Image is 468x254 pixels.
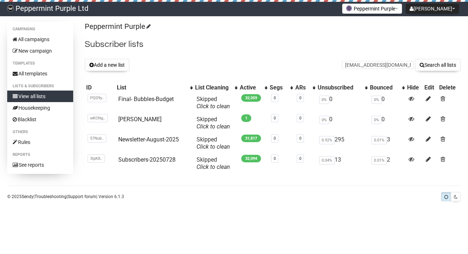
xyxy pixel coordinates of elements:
[270,84,287,91] div: Segs
[268,83,294,93] th: Segs: No sort applied, activate to apply an ascending sort
[7,128,73,136] li: Others
[316,153,368,174] td: 13
[241,94,261,102] span: 32,059
[295,84,309,91] div: ARs
[7,34,73,45] a: All campaigns
[238,83,269,93] th: Active: No sort applied, activate to apply an ascending sort
[439,84,459,91] div: Delete
[299,156,301,161] a: 0
[368,153,405,174] td: 2
[197,96,230,110] span: Skipped
[85,59,129,71] button: Add a new list
[7,25,73,34] li: Campaigns
[197,123,230,130] a: Click to clean
[7,150,73,159] li: Reports
[115,83,194,93] th: List: No sort applied, activate to apply an ascending sort
[294,83,316,93] th: ARs: No sort applied, activate to apply an ascending sort
[7,5,14,12] img: 8e84c496d3b51a6c2b78e42e4056443a
[424,84,436,91] div: Edit
[274,136,276,141] a: 0
[197,143,230,150] a: Click to clean
[118,96,174,102] a: Final- Bubbles-Budget
[415,59,461,71] button: Search all lists
[7,102,73,114] a: Housekeeping
[88,154,105,163] span: 3IpK8..
[406,83,423,93] th: Hide: No sort applied, sorting is disabled
[371,136,387,144] span: 0.01%
[299,116,301,121] a: 0
[370,84,398,91] div: Bounced
[85,38,461,51] h2: Subscriber lists
[88,134,106,143] span: 57Nub..
[407,84,421,91] div: Hide
[197,163,230,170] a: Click to clean
[118,136,179,143] a: Newsletter-August-2025
[371,116,381,124] span: 0%
[241,114,251,122] span: 1
[319,156,335,165] span: 0.04%
[274,116,276,121] a: 0
[85,83,115,93] th: ID: No sort applied, sorting is disabled
[197,156,230,170] span: Skipped
[371,156,387,165] span: 0.01%
[241,135,261,142] span: 31,817
[7,45,73,57] a: New campaign
[316,93,368,113] td: 0
[85,22,150,31] a: Peppermint Purple
[319,136,335,144] span: 0.92%
[118,116,162,123] a: [PERSON_NAME]
[88,94,106,102] span: PQD9y..
[316,133,368,153] td: 295
[7,159,73,171] a: See reports
[316,83,368,93] th: Unsubscribed: No sort applied, activate to apply an ascending sort
[117,84,186,91] div: List
[319,116,329,124] span: 0%
[7,68,73,79] a: All templates
[318,84,361,91] div: Unsubscribed
[7,91,73,102] a: View all lists
[22,194,34,199] a: Sendy
[406,4,459,14] button: [PERSON_NAME]
[299,96,301,100] a: 0
[35,194,67,199] a: Troubleshooting
[86,84,114,91] div: ID
[423,83,438,93] th: Edit: No sort applied, sorting is disabled
[197,116,230,130] span: Skipped
[319,96,329,104] span: 0%
[240,84,261,91] div: Active
[371,96,381,104] span: 0%
[274,96,276,100] a: 0
[118,156,176,163] a: Subscribers-20250728
[346,5,352,11] img: 1.png
[194,83,238,93] th: List Cleaning: No sort applied, activate to apply an ascending sort
[7,82,73,91] li: Lists & subscribers
[68,194,96,199] a: Support forum
[7,59,73,68] li: Templates
[299,136,301,141] a: 0
[368,133,405,153] td: 3
[368,93,405,113] td: 0
[7,136,73,148] a: Rules
[316,113,368,133] td: 0
[197,103,230,110] a: Click to clean
[368,83,405,93] th: Bounced: No sort applied, activate to apply an ascending sort
[197,136,230,150] span: Skipped
[274,156,276,161] a: 0
[342,4,402,14] button: Peppermint Purple
[241,155,261,162] span: 32,094
[368,113,405,133] td: 0
[438,83,461,93] th: Delete: No sort applied, sorting is disabled
[7,193,124,201] p: © 2025 | | | Version 6.1.3
[195,84,231,91] div: List Cleaning
[7,114,73,125] a: Blacklist
[88,114,108,122] span: wKCNg..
